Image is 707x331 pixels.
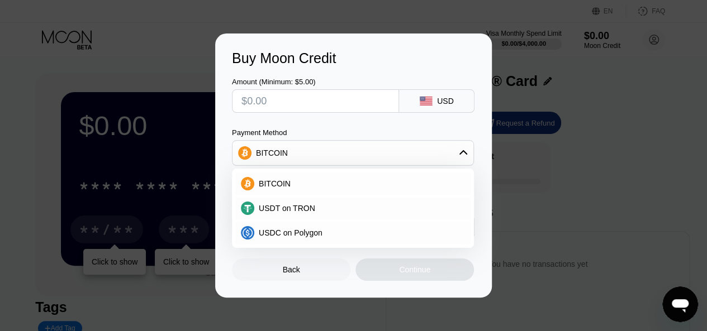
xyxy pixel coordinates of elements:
div: Back [232,258,350,281]
div: BITCOIN [256,148,288,157]
input: $0.00 [241,90,390,112]
div: USD [437,97,454,105]
span: USDC on Polygon [259,228,322,237]
div: Back [283,265,300,274]
div: USDC on Polygon [235,222,471,244]
div: Amount (Minimum: $5.00) [232,78,399,86]
span: USDT on TRON [259,204,315,213]
div: Payment Method [232,128,474,137]
div: BITCOIN [232,142,473,164]
div: USDT on TRON [235,197,471,219]
div: Buy Moon Credit [232,50,475,66]
iframe: Button to launch messaging window [662,286,698,322]
span: BITCOIN [259,179,291,188]
div: BITCOIN [235,172,471,195]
